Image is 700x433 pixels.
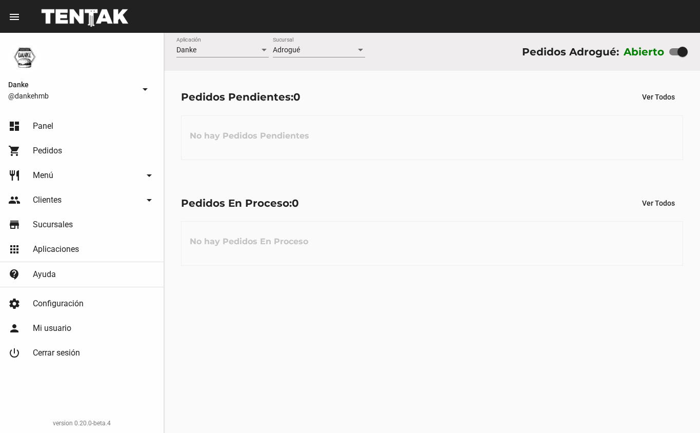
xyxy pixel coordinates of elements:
[33,348,80,358] span: Cerrar sesión
[8,298,21,310] mat-icon: settings
[642,93,675,101] span: Ver Todos
[8,41,41,74] img: 1d4517d0-56da-456b-81f5-6111ccf01445.png
[8,243,21,255] mat-icon: apps
[182,226,316,257] h3: No hay Pedidos En Proceso
[8,78,135,91] span: Danke
[33,323,71,333] span: Mi usuario
[8,219,21,231] mat-icon: store
[8,347,21,359] mat-icon: power_settings_new
[8,169,21,182] mat-icon: restaurant
[33,121,53,131] span: Panel
[33,269,56,280] span: Ayuda
[292,197,299,209] span: 0
[33,244,79,254] span: Aplicaciones
[624,44,665,60] label: Abierto
[143,194,155,206] mat-icon: arrow_drop_down
[8,322,21,334] mat-icon: person
[33,146,62,156] span: Pedidos
[139,83,151,95] mat-icon: arrow_drop_down
[8,418,155,428] div: version 0.20.0-beta.4
[8,11,21,23] mat-icon: menu
[33,220,73,230] span: Sucursales
[634,88,683,106] button: Ver Todos
[176,46,196,54] span: Danke
[8,145,21,157] mat-icon: shopping_cart
[33,170,53,181] span: Menú
[642,199,675,207] span: Ver Todos
[182,121,317,151] h3: No hay Pedidos Pendientes
[293,91,301,103] span: 0
[181,89,301,105] div: Pedidos Pendientes:
[634,194,683,212] button: Ver Todos
[33,299,84,309] span: Configuración
[522,44,619,60] div: Pedidos Adrogué:
[181,195,299,211] div: Pedidos En Proceso:
[143,169,155,182] mat-icon: arrow_drop_down
[8,120,21,132] mat-icon: dashboard
[8,268,21,281] mat-icon: contact_support
[8,91,135,101] span: @dankehmb
[273,46,300,54] span: Adrogué
[8,194,21,206] mat-icon: people
[33,195,62,205] span: Clientes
